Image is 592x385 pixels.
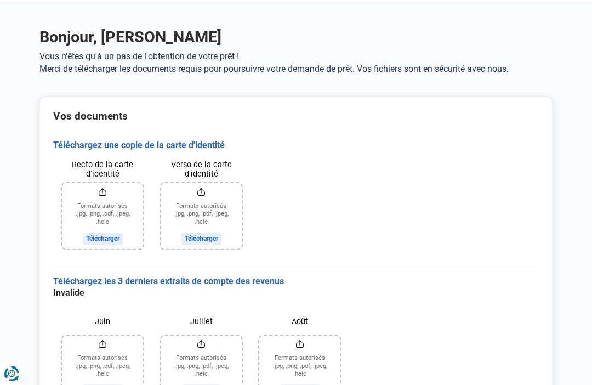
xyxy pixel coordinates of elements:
label: Août [259,312,340,331]
label: Recto de la carte d'identité [62,160,143,179]
h1: Bonjour, [PERSON_NAME] [39,27,553,47]
h3: Téléchargez les 3 derniers extraits de compte des revenus [53,276,539,287]
p: Merci de télécharger les documents requis pour poursuivre votre demande de prêt. Vos fichiers son... [39,64,553,74]
label: Verso de la carte d'identité [161,160,242,179]
p: Vous n'êtes qu'à un pas de l'obtention de votre prêt ! [39,51,553,61]
label: Juin [62,312,143,331]
div: Invalide [53,287,349,299]
label: Juillet [161,312,242,331]
h3: Téléchargez une copie de la carte d'identité [53,140,539,151]
h2: Vos documents [53,110,539,122]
